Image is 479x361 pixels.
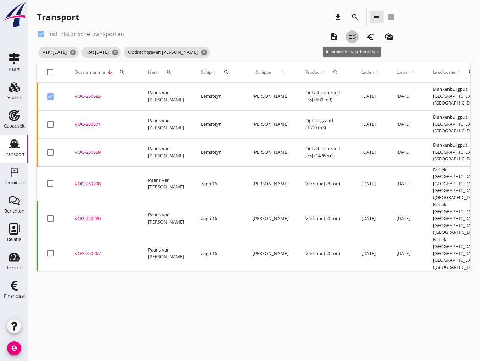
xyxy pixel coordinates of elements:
td: [DATE] [353,201,388,236]
td: Paans van [PERSON_NAME] [140,236,192,271]
div: VOG-250559 [75,149,131,156]
span: Dossiernummer [75,69,107,75]
td: Ontzilt oph.zand [75] (500 m3) [297,83,353,111]
td: [DATE] [388,83,424,111]
i: arrow_downward [107,69,113,75]
td: [DATE] [353,110,388,138]
span: Laden [362,69,374,75]
div: Kaart [9,67,20,72]
i: arrow_upward [276,69,288,75]
i: arrow_upward [456,69,462,75]
td: Ontzilt oph.zand [75] (1476 m3) [297,138,353,166]
div: Transport [4,152,25,157]
td: Paans van [PERSON_NAME] [140,138,192,166]
div: Relatie [7,237,21,242]
span: Laadlocatie [433,69,456,75]
td: [DATE] [388,236,424,271]
i: arrow_upward [374,69,379,75]
td: Zagri 16 [192,236,244,271]
td: Ophoogzand (1300 m3) [297,110,353,138]
div: VOG-250267 [75,250,131,257]
i: account_circle [7,341,21,355]
div: Vracht [7,95,21,100]
td: Eemsteyn [192,138,244,166]
i: search [224,69,229,75]
div: Financieel [4,294,25,298]
span: Lossen [396,69,410,75]
td: [PERSON_NAME] [244,83,297,111]
span: Opdrachtgever: [PERSON_NAME] [124,47,210,58]
i: description [329,33,338,41]
td: [PERSON_NAME] [244,110,297,138]
td: Eemsteyn [192,110,244,138]
i: arrow_upward [321,69,326,75]
label: Incl. historische transporten [48,30,124,38]
td: [PERSON_NAME] [244,201,297,236]
div: Klant [148,64,184,81]
i: search [351,13,359,21]
div: VOG-250290 [75,180,131,187]
td: [DATE] [388,166,424,201]
td: [PERSON_NAME] [244,138,297,166]
div: Berichten [4,209,24,213]
i: view_headline [372,13,381,21]
div: Inzicht [7,265,21,270]
i: cancel [201,49,208,56]
span: Inkooporder voorbereiden [326,49,378,55]
i: arrow_upward [212,69,217,75]
td: [PERSON_NAME] [244,166,297,201]
td: Zagri 16 [192,201,244,236]
td: Paans van [PERSON_NAME] [140,83,192,111]
i: euro_symbol [366,33,375,41]
td: Verhuur (28 ton) [297,166,353,201]
i: view_agenda [387,13,395,21]
span: Tot: [DATE] [81,47,121,58]
div: Transport [37,11,79,23]
div: VOG-250571 [75,121,131,128]
td: [DATE] [388,201,424,236]
span: Van: [DATE] [38,47,79,58]
td: [PERSON_NAME] [244,236,297,271]
td: Verhuur (50 ton) [297,201,353,236]
i: search [119,69,125,75]
td: Paans van [PERSON_NAME] [140,201,192,236]
td: Paans van [PERSON_NAME] [140,110,192,138]
span: Schipper [253,69,276,75]
div: Capaciteit [4,124,25,128]
td: Eemsteyn [192,83,244,111]
td: [DATE] [353,83,388,111]
td: Verhuur (50 ton) [297,236,353,271]
i: checklist_rtl [348,33,356,41]
img: logo-small.a267ee39.svg [1,2,27,28]
i: mark_as_unread [385,33,393,41]
i: search [333,69,338,75]
td: Paans van [PERSON_NAME] [140,166,192,201]
td: [DATE] [353,166,388,201]
div: Terminals [4,180,24,185]
td: [DATE] [353,236,388,271]
i: search [468,69,474,75]
span: Schip [201,69,212,75]
div: VOG-250280 [75,215,131,222]
i: cancel [112,49,119,56]
span: Product [305,69,321,75]
td: Zagri 16 [192,166,244,201]
td: [DATE] [353,138,388,166]
i: download [334,13,342,21]
td: [DATE] [388,138,424,166]
i: cancel [69,49,77,56]
i: search [166,69,172,75]
div: VOG-250583 [75,93,131,100]
td: [DATE] [388,110,424,138]
i: arrow_upward [410,69,416,75]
